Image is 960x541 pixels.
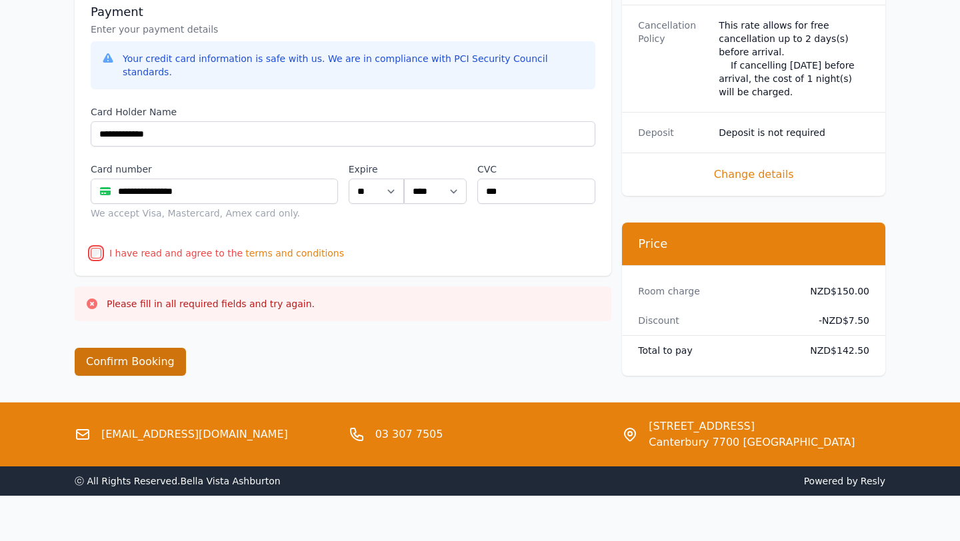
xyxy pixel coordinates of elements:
[861,476,885,486] a: Resly
[638,167,869,183] span: Change details
[638,236,869,252] h3: Price
[91,105,595,119] label: Card Holder Name
[349,163,404,176] label: Expire
[245,247,344,260] span: terms and conditions
[91,207,338,220] div: We accept Visa, Mastercard, Amex card only.
[107,297,315,310] p: Please fill in all required fields and try again.
[799,314,869,327] dd: - NZD$7.50
[719,19,869,99] div: This rate allows for free cancellation up to 2 days(s) before arrival. If cancelling [DATE] befor...
[649,434,855,450] span: Canterbury 7700 [GEOGRAPHIC_DATA]
[799,344,869,357] dd: NZD$142.50
[638,126,708,139] dt: Deposit
[638,344,789,357] dt: Total to pay
[638,284,789,298] dt: Room charge
[477,163,595,176] label: CVC
[719,126,869,139] dd: Deposit is not required
[375,426,443,442] a: 03 307 7505
[91,4,595,20] h3: Payment
[638,314,789,327] dt: Discount
[638,19,708,99] dt: Cancellation Policy
[404,163,467,176] label: .
[91,163,338,176] label: Card number
[485,474,885,488] span: Powered by
[123,52,585,79] div: Your credit card information is safe with us. We are in compliance with PCI Security Council stan...
[101,426,288,442] a: [EMAIL_ADDRESS][DOMAIN_NAME]
[799,284,869,298] dd: NZD$150.00
[75,476,281,486] span: ⓒ All Rights Reserved. Bella Vista Ashburton
[75,348,186,376] button: Confirm Booking
[109,248,243,259] label: I have read and agree to the
[91,23,595,36] p: Enter your payment details
[649,418,855,434] span: [STREET_ADDRESS]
